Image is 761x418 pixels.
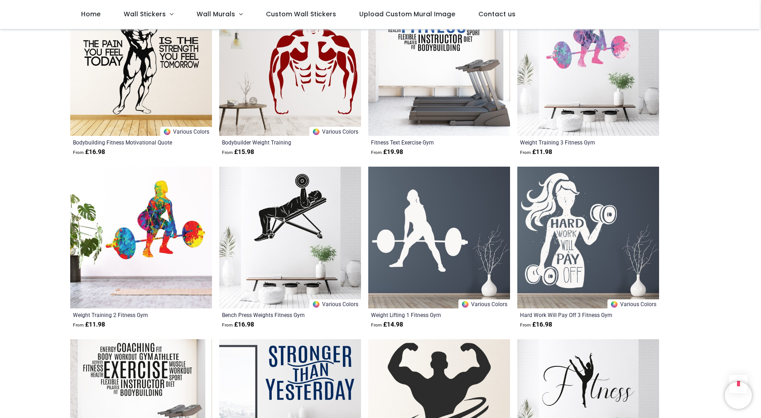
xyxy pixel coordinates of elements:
[371,139,480,146] a: Fitness Text Exercise Gym
[73,320,105,329] strong: £ 11.98
[70,167,212,308] img: Weight Training 2 Fitness Gym Wall Sticker
[458,299,510,308] a: Various Colors
[222,150,233,155] span: From
[312,128,320,136] img: Color Wheel
[359,10,455,19] span: Upload Custom Mural Image
[371,150,382,155] span: From
[517,167,659,308] img: Hard Work Will Pay Off 3 Fitness Gym Wall Sticker
[520,311,629,318] a: Hard Work Will Pay Off 3 Fitness Gym
[309,299,361,308] a: Various Colors
[163,128,171,136] img: Color Wheel
[520,150,531,155] span: From
[368,167,510,308] img: Weight Lifting 1 Fitness Gym Wall Sticker
[520,139,629,146] a: Weight Training 3 Fitness Gym
[73,311,182,318] a: Weight Training 2 Fitness Gym
[461,300,469,308] img: Color Wheel
[371,148,403,157] strong: £ 19.98
[222,139,331,146] a: Bodybuilder Weight Training
[309,127,361,136] a: Various Colors
[73,139,182,146] a: Bodybuilding Fitness Motivational Quote
[607,299,659,308] a: Various Colors
[312,300,320,308] img: Color Wheel
[222,311,331,318] a: Bench Press Weights Fitness Gym
[520,320,552,329] strong: £ 16.98
[73,150,84,155] span: From
[222,322,233,327] span: From
[81,10,101,19] span: Home
[124,10,166,19] span: Wall Stickers
[520,322,531,327] span: From
[610,300,618,308] img: Color Wheel
[160,127,212,136] a: Various Colors
[219,167,361,308] img: Bench Press Weights Fitness Gym Wall Sticker
[266,10,336,19] span: Custom Wall Stickers
[222,148,254,157] strong: £ 15.98
[725,382,752,409] iframe: Brevo live chat
[222,320,254,329] strong: £ 16.98
[371,322,382,327] span: From
[371,311,480,318] a: Weight Lifting 1 Fitness Gym
[73,322,84,327] span: From
[197,10,235,19] span: Wall Murals
[73,148,105,157] strong: £ 16.98
[371,320,403,329] strong: £ 14.98
[478,10,515,19] span: Contact us
[520,148,552,157] strong: £ 11.98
